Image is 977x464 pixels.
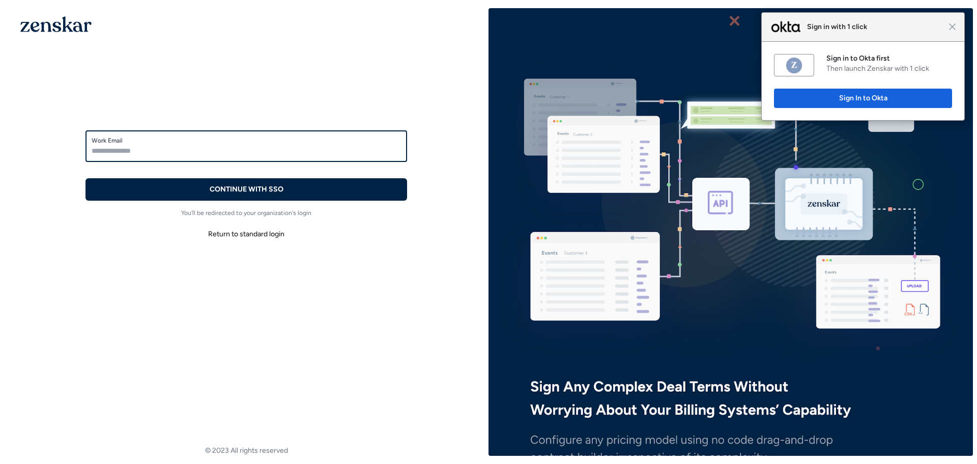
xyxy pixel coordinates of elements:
[4,446,489,456] footer: © 2023 All rights reserved
[802,21,949,33] span: Sign in with 1 click
[949,23,956,31] span: Close
[785,57,803,74] img: fs0q8pj69tyjdEdyQ5d7
[85,225,407,243] button: Return to standard login
[92,137,401,145] label: Work Email
[20,16,92,32] img: 1OGAJ2xQqyY4LXKgY66KYq0eOWRCkrZdAb3gUhuVAqdWPZE9SRJmCz+oDMSn4zDLXe31Ii730ItAGKgCKgCCgCikA4Av8PJUP...
[826,54,952,63] div: Sign in to Okta first
[85,209,407,217] p: You'll be redirected to your organization's login
[85,178,407,201] button: CONTINUE WITH SSO
[210,184,283,195] p: CONTINUE WITH SSO
[774,89,952,108] button: Sign In to Okta
[826,64,952,73] div: Then launch Zenskar with 1 click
